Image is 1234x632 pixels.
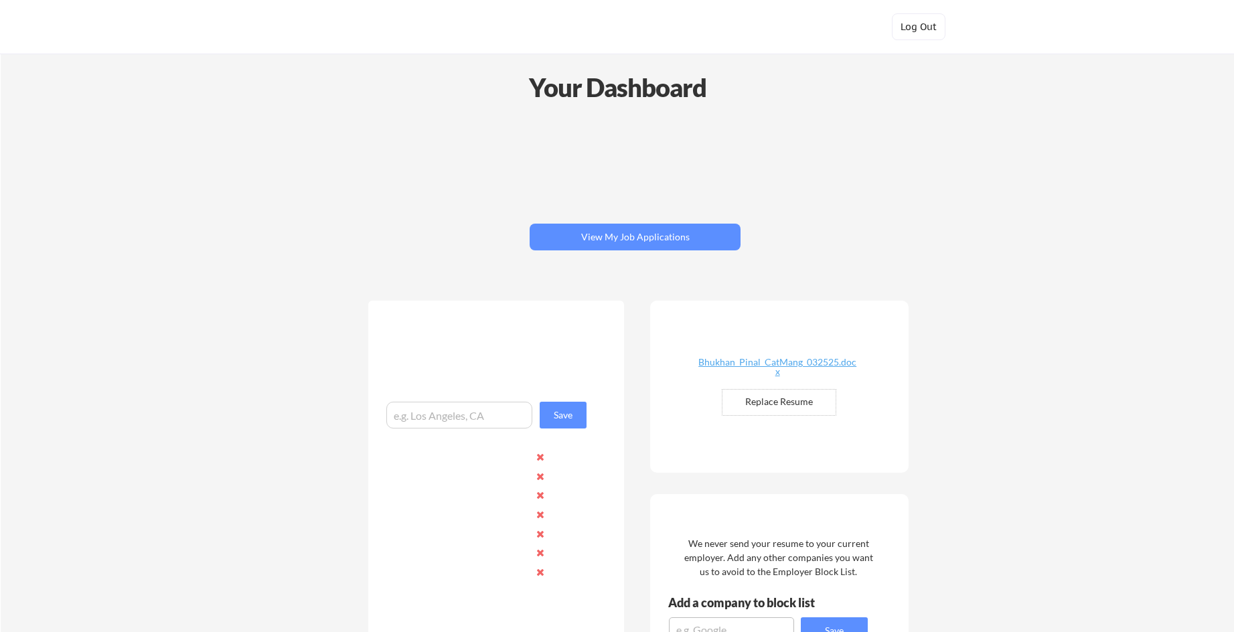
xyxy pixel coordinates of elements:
div: We never send your resume to your current employer. Add any other companies you want us to avoid ... [683,536,874,578]
div: Bhukhan_Pinal_CatMang_032525.docx [698,358,857,376]
button: View My Job Applications [530,224,741,250]
input: e.g. Los Angeles, CA [386,402,532,428]
button: Log Out [892,13,945,40]
a: Bhukhan_Pinal_CatMang_032525.docx [698,358,857,378]
button: Save [540,402,587,428]
div: Add a company to block list [668,597,836,609]
div: Your Dashboard [1,68,1234,106]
